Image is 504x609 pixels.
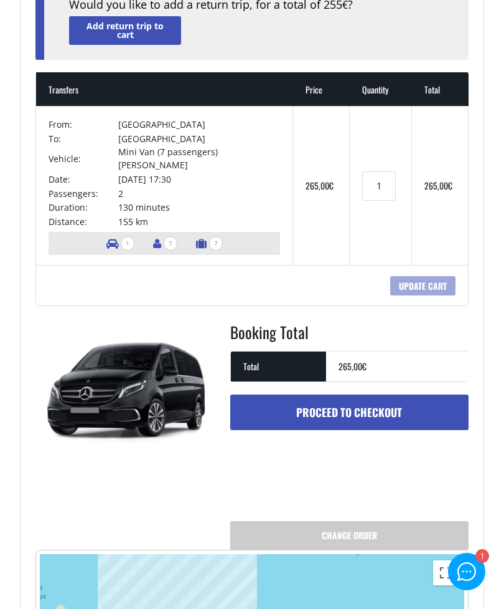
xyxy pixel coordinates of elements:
[118,145,280,171] td: Mini Van (7 passengers) [PERSON_NAME]
[228,436,470,471] iframe: Secure express checkout frame
[147,232,184,255] li: Number of passengers
[49,132,118,145] td: To:
[118,173,280,186] td: [DATE] 17:30
[362,171,396,201] input: Transfers quantity
[230,521,468,550] a: Change order
[230,321,468,351] h2: Booking Total
[306,179,334,192] bdi: 265,00
[231,351,326,381] th: Total
[362,360,366,373] span: €
[118,132,280,145] td: [GEOGRAPHIC_DATA]
[209,236,223,251] span: 7
[118,201,280,214] td: 130 minutes
[69,16,181,44] a: Add return trip to cart
[338,360,366,373] bdi: 265,00
[118,215,280,228] td: 155 km
[100,232,141,255] li: Number of vehicles
[448,179,452,192] span: €
[118,118,280,131] td: [GEOGRAPHIC_DATA]
[350,72,412,106] th: Quantity
[424,179,452,192] bdi: 265,00
[49,152,118,165] td: Vehicle:
[228,472,470,507] iframe: Secure express checkout frame
[49,215,118,228] td: Distance:
[49,118,118,131] td: From:
[390,276,455,295] input: Update cart
[35,321,217,458] img: Mini Van (7 passengers) Mercedes Vito
[412,72,468,106] th: Total
[230,395,468,431] a: Proceed to checkout
[121,236,134,251] span: 1
[190,232,229,255] li: Number of luggage items
[329,179,334,192] span: €
[49,173,118,186] td: Date:
[36,72,293,106] th: Transfers
[49,201,118,214] td: Duration:
[164,236,177,251] span: 7
[118,187,280,200] td: 2
[293,72,349,106] th: Price
[49,187,118,200] td: Passengers:
[433,560,458,585] button: Toggle fullscreen view
[475,550,488,563] div: 1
